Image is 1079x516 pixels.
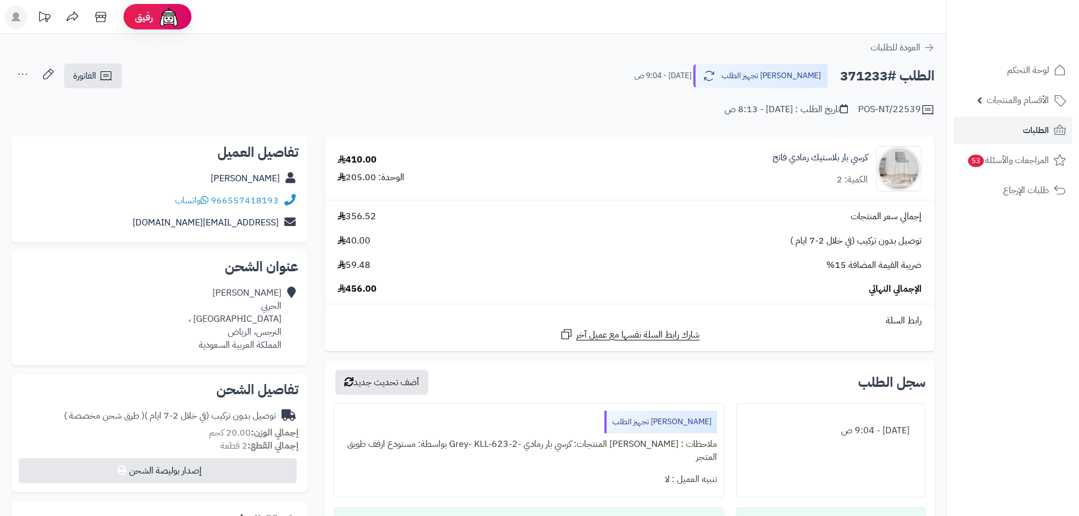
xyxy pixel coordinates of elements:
[871,41,935,54] a: العودة للطلبات
[576,329,700,342] span: شارك رابط السلة نفسها مع عميل آخر
[220,439,298,453] small: 2 قطعة
[338,171,404,184] div: الوحدة: 205.00
[634,70,692,82] small: [DATE] - 9:04 ص
[858,376,926,389] h3: سجل الطلب
[157,6,180,28] img: ai-face.png
[1007,62,1049,78] span: لوحة التحكم
[773,151,868,164] a: كرسي بار بلاستيك رمادي فاتح
[135,10,153,24] span: رفيق
[724,103,848,116] div: تاريخ الطلب : [DATE] - 8:13 ص
[20,383,298,396] h2: تفاصيل الشحن
[189,287,282,351] div: [PERSON_NAME] الحربي [GEOGRAPHIC_DATA] ، النرجس، الرياض المملكة العربية السعودية
[604,411,717,433] div: [PERSON_NAME] تجهيز الطلب
[338,234,370,248] span: 40.00
[341,468,717,491] div: تنبيه العميل : لا
[987,92,1049,108] span: الأقسام والمنتجات
[877,146,921,191] img: 1749551924-1-90x90.jpg
[840,65,935,88] h2: الطلب #371233
[871,41,920,54] span: العودة للطلبات
[1003,182,1049,198] span: طلبات الإرجاع
[20,146,298,159] h2: تفاصيل العميل
[744,420,918,442] div: [DATE] - 9:04 ص
[251,426,298,440] strong: إجمالي الوزن:
[248,439,298,453] strong: إجمالي القطع:
[338,210,376,223] span: 356.52
[560,327,700,342] a: شارك رابط السلة نفسها مع عميل آخر
[338,259,370,272] span: 59.48
[338,153,377,167] div: 410.00
[790,234,922,248] span: توصيل بدون تركيب (في خلال 2-7 ايام )
[826,259,922,272] span: ضريبة القيمة المضافة 15%
[341,433,717,468] div: ملاحظات : [PERSON_NAME] المنتجات: كرسي بار رمادي -Grey- KLL-623-2 بواسطة: مستودع ارفف طويق المتجر
[968,155,984,167] span: 53
[693,64,828,88] button: [PERSON_NAME] تجهيز الطلب
[64,409,144,423] span: ( طرق شحن مخصصة )
[329,314,930,327] div: رابط السلة
[175,194,208,207] a: واتساب
[837,173,868,186] div: الكمية: 2
[851,210,922,223] span: إجمالي سعر المنتجات
[73,69,96,83] span: الفاتورة
[133,216,279,229] a: [EMAIL_ADDRESS][DOMAIN_NAME]
[869,283,922,296] span: الإجمالي النهائي
[64,63,122,88] a: الفاتورة
[953,177,1072,204] a: طلبات الإرجاع
[30,6,58,31] a: تحديثات المنصة
[1023,122,1049,138] span: الطلبات
[211,194,279,207] a: 966557418193
[967,152,1049,168] span: المراجعات والأسئلة
[209,426,298,440] small: 20.00 كجم
[335,370,428,395] button: أضف تحديث جديد
[338,283,377,296] span: 456.00
[953,57,1072,84] a: لوحة التحكم
[19,458,297,483] button: إصدار بوليصة الشحن
[953,147,1072,174] a: المراجعات والأسئلة53
[858,103,935,117] div: POS-NT/22539
[20,260,298,274] h2: عنوان الشحن
[211,172,280,185] a: [PERSON_NAME]
[1002,32,1068,56] img: logo-2.png
[64,410,276,423] div: توصيل بدون تركيب (في خلال 2-7 ايام )
[953,117,1072,144] a: الطلبات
